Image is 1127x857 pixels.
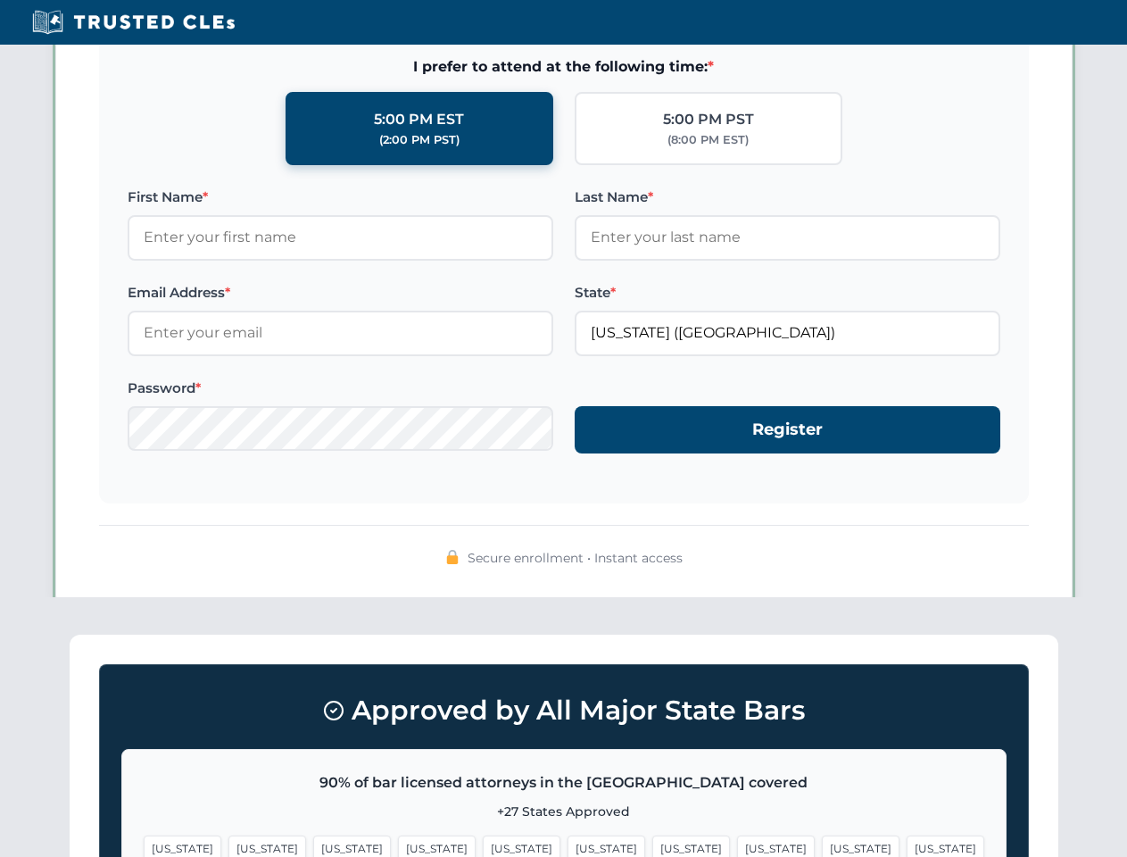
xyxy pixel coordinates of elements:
[575,215,1000,260] input: Enter your last name
[144,802,984,821] p: +27 States Approved
[667,131,749,149] div: (8:00 PM EST)
[663,108,754,131] div: 5:00 PM PST
[128,187,553,208] label: First Name
[27,9,240,36] img: Trusted CLEs
[144,771,984,795] p: 90% of bar licensed attorneys in the [GEOGRAPHIC_DATA] covered
[374,108,464,131] div: 5:00 PM EST
[379,131,460,149] div: (2:00 PM PST)
[128,378,553,399] label: Password
[121,686,1007,735] h3: Approved by All Major State Bars
[575,311,1000,355] input: Florida (FL)
[445,550,460,564] img: 🔒
[575,406,1000,453] button: Register
[128,311,553,355] input: Enter your email
[575,187,1000,208] label: Last Name
[468,548,683,568] span: Secure enrollment • Instant access
[128,215,553,260] input: Enter your first name
[575,282,1000,304] label: State
[128,55,1000,79] span: I prefer to attend at the following time:
[128,282,553,304] label: Email Address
